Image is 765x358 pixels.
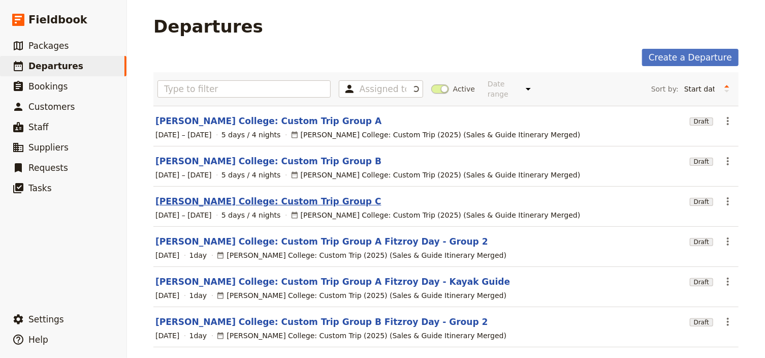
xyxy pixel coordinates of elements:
[719,273,737,290] button: Actions
[291,210,581,220] div: [PERSON_NAME] College: Custom Trip (2025) (Sales & Guide Itinerary Merged)
[291,130,581,140] div: [PERSON_NAME] College: Custom Trip (2025) (Sales & Guide Itinerary Merged)
[155,316,488,328] a: [PERSON_NAME] College: Custom Trip Group B Fitzroy Day - Group 2
[155,331,179,341] span: [DATE]
[221,130,281,140] span: 5 days / 4 nights
[189,290,207,301] span: 1 day
[153,16,263,37] h1: Departures
[155,250,179,260] span: [DATE]
[155,195,381,207] a: [PERSON_NAME] College: Custom Trip Group C
[719,193,737,210] button: Actions
[28,12,87,27] span: Fieldbook
[28,81,68,92] span: Bookings
[690,158,713,166] span: Draft
[453,84,475,94] span: Active
[221,210,281,220] span: 5 days / 4 nights
[155,115,381,127] a: [PERSON_NAME] College: Custom Trip Group A
[28,41,69,51] span: Packages
[221,170,281,180] span: 5 days / 4 nights
[28,122,49,132] span: Staff
[690,278,713,286] span: Draft
[680,81,719,97] select: Sort by:
[28,102,75,112] span: Customers
[690,198,713,206] span: Draft
[28,142,69,153] span: Suppliers
[155,155,381,167] a: [PERSON_NAME] College: Custom Trip Group B
[157,80,331,98] input: Type to filter
[291,170,581,180] div: [PERSON_NAME] College: Custom Trip (2025) (Sales & Guide Itinerary Merged)
[719,112,737,130] button: Actions
[690,238,713,246] span: Draft
[719,313,737,331] button: Actions
[155,276,510,288] a: [PERSON_NAME] College: Custom Trip Group A Fitzroy Day - Kayak Guide
[651,84,679,94] span: Sort by:
[28,163,68,173] span: Requests
[360,83,406,95] input: Assigned to
[28,183,52,193] span: Tasks
[28,335,48,345] span: Help
[155,130,212,140] span: [DATE] – [DATE]
[28,314,64,324] span: Settings
[719,81,735,97] button: Change sort direction
[690,117,713,126] span: Draft
[719,233,737,250] button: Actions
[189,331,207,341] span: 1 day
[690,318,713,326] span: Draft
[155,170,212,180] span: [DATE] – [DATE]
[189,250,207,260] span: 1 day
[216,250,506,260] div: [PERSON_NAME] College: Custom Trip (2025) (Sales & Guide Itinerary Merged)
[642,49,739,66] a: Create a Departure
[216,331,506,341] div: [PERSON_NAME] College: Custom Trip (2025) (Sales & Guide Itinerary Merged)
[216,290,506,301] div: [PERSON_NAME] College: Custom Trip (2025) (Sales & Guide Itinerary Merged)
[155,235,488,248] a: [PERSON_NAME] College: Custom Trip Group A Fitzroy Day - Group 2
[155,210,212,220] span: [DATE] – [DATE]
[155,290,179,301] span: [DATE]
[28,61,83,71] span: Departures
[719,153,737,170] button: Actions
